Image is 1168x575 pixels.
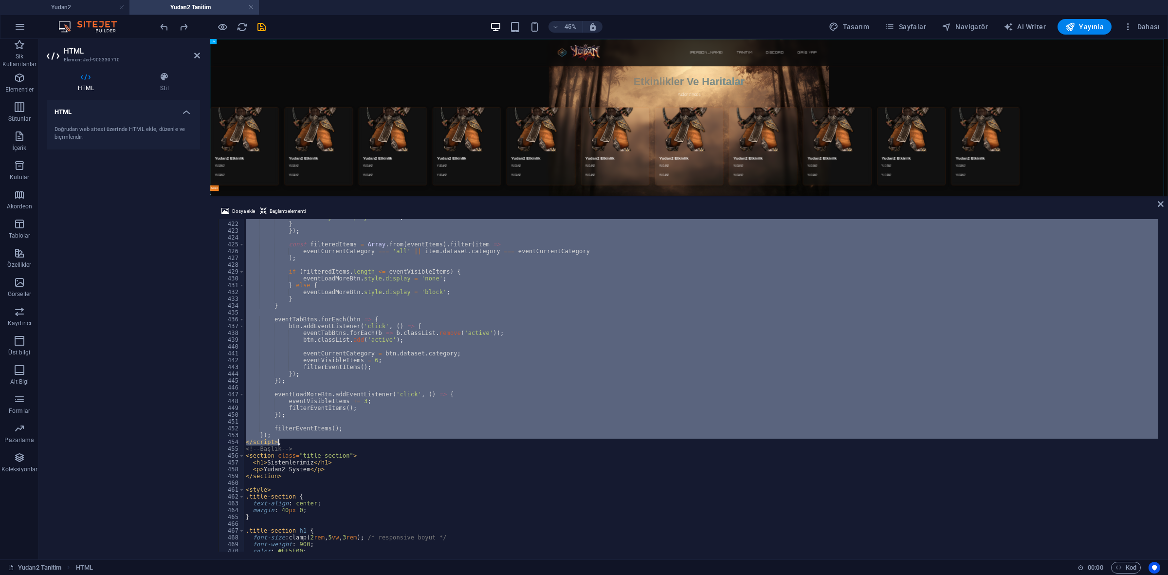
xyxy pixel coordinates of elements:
[47,100,200,118] h4: HTML
[1123,22,1160,32] span: Dahası
[825,19,873,35] div: Tasarım (Ctrl+Alt+Y)
[1149,562,1160,574] button: Usercentrics
[219,350,245,357] div: 441
[47,72,129,93] h4: HTML
[548,21,583,33] button: 45%
[219,309,245,316] div: 435
[219,391,245,398] div: 447
[8,115,31,123] p: Sütunlar
[219,445,245,452] div: 455
[219,459,245,466] div: 457
[158,21,170,33] button: undo
[829,22,869,32] span: Tasarım
[219,398,245,405] div: 448
[129,2,259,13] h4: Yudan2 Tanitim
[885,22,926,32] span: Sayfalar
[219,439,245,445] div: 454
[219,432,245,439] div: 453
[10,173,30,181] p: Kutular
[219,234,245,241] div: 424
[7,261,31,269] p: Özellikler
[8,562,61,574] a: Seçimi iptal etmek için tıkla. Sayfaları açmak için çift tıkla
[825,19,873,35] button: Tasarım
[5,86,34,93] p: Elementler
[219,527,245,534] div: 467
[219,548,245,555] div: 470
[219,452,245,459] div: 456
[219,275,245,282] div: 430
[219,282,245,289] div: 431
[219,343,245,350] div: 440
[55,126,192,142] div: Doğrudan web sitesi üzerinde HTML ekle, düzenle ve biçimlendir.
[255,21,267,33] button: save
[8,349,30,356] p: Üst bilgi
[9,232,31,240] p: Tablolar
[588,22,597,31] i: Yeniden boyutlandırmada yakınlaştırma düzeyini seçilen cihaza uyacak şekilde otomatik olarak ayarla.
[217,21,228,33] button: Ön izleme modundan çıkıp düzenlemeye devam etmek için buraya tıklayın
[1088,562,1103,574] span: 00 00
[220,205,256,217] button: Dosya ekle
[232,205,255,217] span: Dosya ekle
[219,371,245,377] div: 444
[219,336,245,343] div: 439
[219,514,245,520] div: 465
[219,507,245,514] div: 464
[219,377,245,384] div: 445
[219,500,245,507] div: 463
[219,473,245,480] div: 459
[563,21,579,33] h6: 45%
[12,144,26,152] p: İçerik
[159,21,170,33] i: Geri al: HTML'yi değiştir (Ctrl+Z)
[219,261,245,268] div: 428
[881,19,930,35] button: Sayfalar
[8,290,31,298] p: Görseller
[178,21,189,33] i: Yinele: HTML'yi değiştir (Ctrl+Y, ⌘+Y)
[1004,22,1046,32] span: AI Writer
[219,418,245,425] div: 451
[942,22,988,32] span: Navigatör
[219,241,245,248] div: 425
[1065,22,1104,32] span: Yayınla
[76,562,93,574] span: Seçmek için tıkla. Düzenlemek için çift tıkla
[219,316,245,323] div: 436
[9,407,30,415] p: Formlar
[56,21,129,33] img: Editor Logo
[1,465,37,473] p: Koleksiyonlar
[64,56,181,64] h3: Element #ed-905330710
[219,255,245,261] div: 427
[219,323,245,330] div: 437
[7,203,33,210] p: Akordeon
[1095,564,1096,571] span: :
[219,221,245,227] div: 422
[1000,19,1050,35] button: AI Writer
[219,541,245,548] div: 469
[219,289,245,296] div: 432
[270,205,306,217] span: Bağlantı elementi
[219,405,245,411] div: 449
[219,520,245,527] div: 466
[219,534,245,541] div: 468
[219,296,245,302] div: 433
[1111,562,1141,574] button: Kod
[76,562,93,574] nav: breadcrumb
[938,19,992,35] button: Navigatör
[236,21,248,33] button: reload
[178,21,189,33] button: redo
[219,425,245,432] div: 452
[8,319,31,327] p: Kaydırıcı
[219,248,245,255] div: 426
[219,384,245,391] div: 446
[64,47,200,56] h2: HTML
[4,436,34,444] p: Pazarlama
[219,486,245,493] div: 461
[219,364,245,371] div: 443
[219,302,245,309] div: 434
[10,378,29,386] p: Alt Bigi
[1115,562,1136,574] span: Kod
[219,268,245,275] div: 429
[1119,19,1164,35] button: Dahası
[219,330,245,336] div: 438
[219,227,245,234] div: 423
[129,72,200,93] h4: Stil
[258,205,307,217] button: Bağlantı elementi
